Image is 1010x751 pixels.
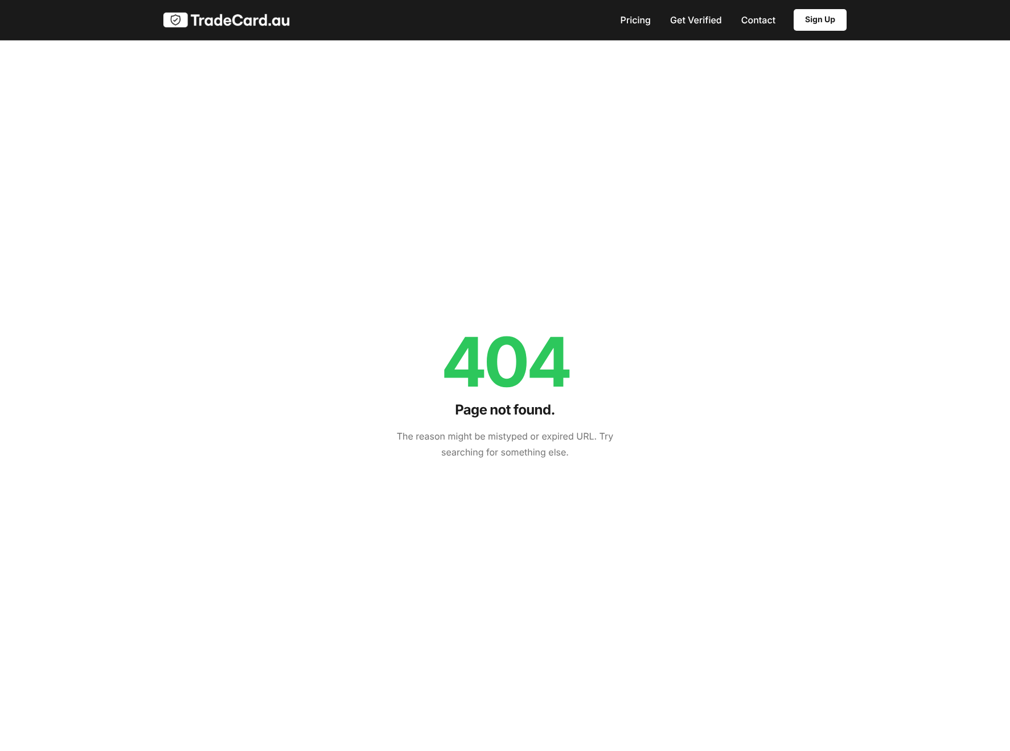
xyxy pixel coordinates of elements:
h1: 404 [388,332,621,392]
a: Sign Up [794,9,847,31]
span: Sign Up [805,16,835,24]
p: The reason might be mistyped or expired URL. Try searching for something else. [388,428,621,460]
h3: Page not found. [388,401,621,418]
a: Pricing [621,15,651,24]
a: Contact [741,15,775,24]
a: Get Verified [670,15,722,24]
